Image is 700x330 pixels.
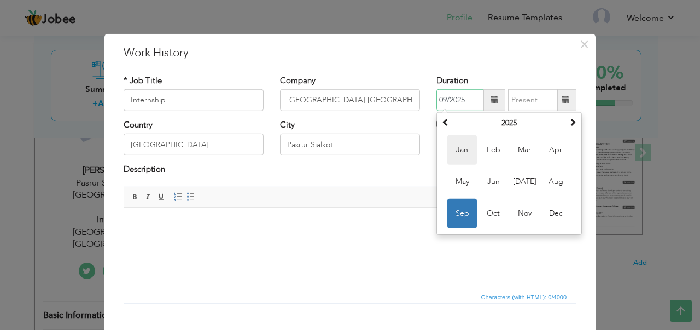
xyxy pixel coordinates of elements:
[541,167,570,196] span: Aug
[569,118,576,126] span: Next Year
[541,135,570,165] span: Apr
[124,208,576,290] iframe: Rich Text Editor, workEditor
[510,167,539,196] span: [DATE]
[124,44,576,61] h3: Work History
[155,191,167,203] a: Underline
[124,74,162,86] label: * Job Title
[172,191,184,203] a: Insert/Remove Numbered List
[129,191,141,203] a: Bold
[479,199,508,228] span: Oct
[447,199,477,228] span: Sep
[452,115,566,131] th: Select Year
[436,74,468,86] label: Duration
[510,199,539,228] span: Nov
[541,199,570,228] span: Dec
[124,119,153,131] label: Country
[442,118,450,126] span: Previous Year
[185,191,197,203] a: Insert/Remove Bulleted List
[280,119,295,131] label: City
[575,35,593,53] button: Close
[142,191,154,203] a: Italic
[479,167,508,196] span: Jun
[508,89,558,111] input: Present
[436,89,483,111] input: From
[124,164,165,175] label: Description
[280,74,316,86] label: Company
[479,135,508,165] span: Feb
[580,34,589,54] span: ×
[447,167,477,196] span: May
[479,292,570,302] div: Statistics
[447,135,477,165] span: Jan
[479,292,569,302] span: Characters (with HTML): 0/4000
[510,135,539,165] span: Mar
